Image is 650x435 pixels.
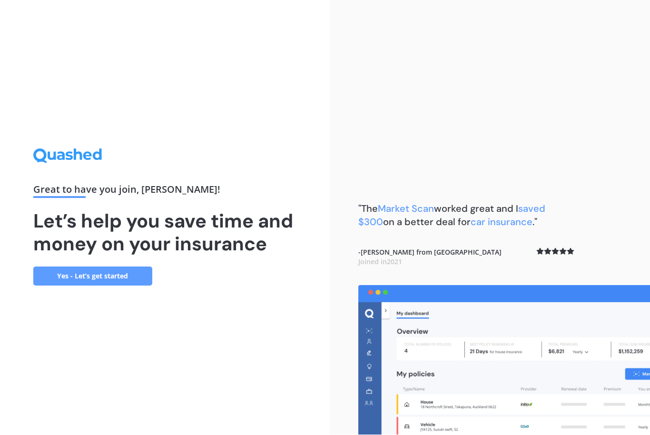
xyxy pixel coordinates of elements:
span: saved $300 [358,203,545,228]
b: - [PERSON_NAME] from [GEOGRAPHIC_DATA] [358,248,502,267]
span: Market Scan [378,203,434,215]
span: car insurance [471,216,532,228]
span: Joined in 2021 [358,257,402,267]
h1: Let’s help you save time and money on your insurance [33,210,297,256]
img: dashboard.webp [358,286,650,435]
b: "The worked great and I on a better deal for ." [358,203,545,228]
div: Great to have you join , [PERSON_NAME] ! [33,185,297,198]
a: Yes - Let’s get started [33,267,152,286]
